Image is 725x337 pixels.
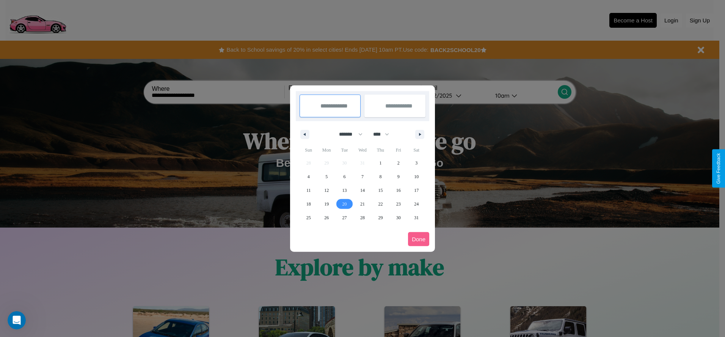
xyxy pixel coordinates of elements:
button: 12 [317,184,335,197]
button: 25 [300,211,317,225]
div: Give Feedback [716,153,721,184]
button: 18 [300,197,317,211]
button: 23 [389,197,407,211]
button: 9 [389,170,407,184]
span: 20 [342,197,347,211]
span: 2 [397,156,400,170]
button: 26 [317,211,335,225]
span: 12 [324,184,329,197]
span: 28 [360,211,365,225]
button: 29 [372,211,389,225]
span: 23 [396,197,401,211]
span: Fri [389,144,407,156]
span: Thu [372,144,389,156]
span: 8 [379,170,381,184]
span: 22 [378,197,383,211]
button: 21 [353,197,371,211]
span: 19 [324,197,329,211]
button: 10 [408,170,425,184]
span: 1 [379,156,381,170]
button: 2 [389,156,407,170]
span: Sun [300,144,317,156]
span: 14 [360,184,365,197]
button: 4 [300,170,317,184]
button: 17 [408,184,425,197]
span: 27 [342,211,347,225]
button: 16 [389,184,407,197]
button: 13 [336,184,353,197]
span: 11 [306,184,311,197]
button: 6 [336,170,353,184]
button: 14 [353,184,371,197]
button: 5 [317,170,335,184]
span: 17 [414,184,419,197]
span: 26 [324,211,329,225]
span: Sat [408,144,425,156]
span: 21 [360,197,365,211]
span: 4 [308,170,310,184]
span: Mon [317,144,335,156]
span: 18 [306,197,311,211]
button: 20 [336,197,353,211]
span: 10 [414,170,419,184]
button: 15 [372,184,389,197]
button: 30 [389,211,407,225]
span: Tue [336,144,353,156]
span: 15 [378,184,383,197]
button: 3 [408,156,425,170]
button: Done [408,232,429,246]
button: 28 [353,211,371,225]
button: 27 [336,211,353,225]
span: 29 [378,211,383,225]
span: 7 [361,170,364,184]
span: 16 [396,184,401,197]
button: 22 [372,197,389,211]
span: Wed [353,144,371,156]
span: 30 [396,211,401,225]
button: 24 [408,197,425,211]
span: 24 [414,197,419,211]
button: 8 [372,170,389,184]
span: 25 [306,211,311,225]
button: 1 [372,156,389,170]
span: 9 [397,170,400,184]
span: 31 [414,211,419,225]
span: 3 [415,156,417,170]
span: 5 [325,170,328,184]
span: 6 [344,170,346,184]
iframe: Intercom live chat [8,311,26,329]
button: 31 [408,211,425,225]
button: 7 [353,170,371,184]
button: 11 [300,184,317,197]
button: 19 [317,197,335,211]
span: 13 [342,184,347,197]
